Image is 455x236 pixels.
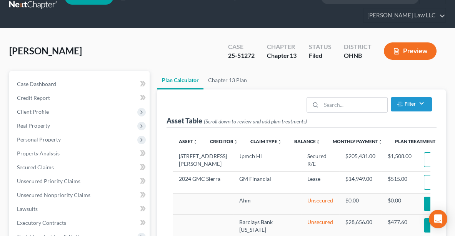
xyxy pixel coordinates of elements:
td: 2024 GMC Sierra [173,172,233,193]
td: Jpmcb Hl [233,149,301,172]
button: Preview [384,42,437,60]
span: [PERSON_NAME] [9,45,82,56]
a: Executory Contracts [11,216,150,230]
td: Lease [301,172,339,193]
span: Property Analysis [17,150,60,157]
span: Case Dashboard [17,81,56,87]
span: Lawsuits [17,206,38,212]
th: Plan Treatment [389,134,442,149]
span: Real Property [17,122,50,129]
div: 25-51272 [228,51,255,60]
i: unfold_more [233,140,238,144]
input: Search... [321,98,387,112]
a: Chapter 13 Plan [203,71,252,89]
span: Personal Property [17,136,61,143]
a: Unsecured Priority Claims [11,174,150,188]
a: [PERSON_NAME] Law LLC [363,8,445,22]
a: Creditorunfold_more [210,138,238,144]
span: Executory Contracts [17,219,66,226]
div: Status [309,42,332,51]
div: District [344,42,372,51]
div: Open Intercom Messenger [429,210,447,228]
span: 13 [290,52,297,59]
span: Secured Claims [17,164,54,170]
a: Secured Claims [11,160,150,174]
span: Credit Report [17,94,50,101]
button: Filter [391,97,432,111]
div: OHNB [344,51,372,60]
i: unfold_more [193,140,198,144]
a: Claim Typeunfold_more [250,138,282,144]
span: Client Profile [17,108,49,115]
td: Unsecured [301,193,339,214]
a: Credit Report [11,91,150,105]
td: $0.00 [339,193,382,214]
td: GM Financial [233,172,301,193]
a: Assetunfold_more [179,138,198,144]
a: Plan Calculator [157,71,203,89]
a: Case Dashboard [11,77,150,91]
i: unfold_more [378,140,383,144]
td: $515.00 [382,172,418,193]
i: unfold_more [277,140,282,144]
div: Filed [309,51,332,60]
div: Case [228,42,255,51]
a: Unsecured Nonpriority Claims [11,188,150,202]
span: Unsecured Priority Claims [17,178,80,184]
div: Asset Table [167,116,307,125]
td: $14,949.00 [339,172,382,193]
div: Chapter [267,51,297,60]
div: Chapter [267,42,297,51]
td: $0.00 [382,193,418,214]
i: unfold_more [316,140,320,144]
span: (Scroll down to review and add plan treatments) [204,118,307,125]
td: Ahm [233,193,301,214]
td: Secured R/E [301,149,339,172]
a: Lawsuits [11,202,150,216]
td: [STREET_ADDRESS][PERSON_NAME] [173,149,233,172]
td: $1,508.00 [382,149,418,172]
a: Property Analysis [11,147,150,160]
a: Balanceunfold_more [294,138,320,144]
a: Monthly Paymentunfold_more [333,138,383,144]
span: Unsecured Nonpriority Claims [17,192,90,198]
td: $205,431.00 [339,149,382,172]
